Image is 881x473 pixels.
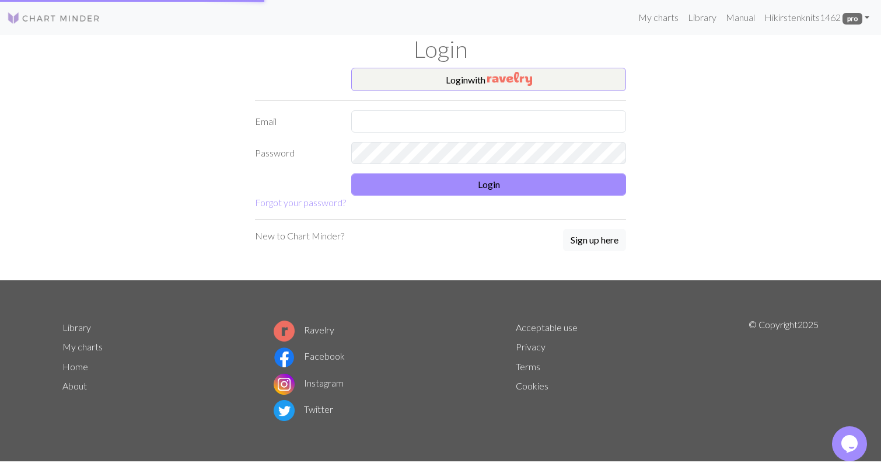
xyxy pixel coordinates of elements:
[634,6,683,29] a: My charts
[351,173,626,196] button: Login
[563,229,626,252] a: Sign up here
[516,380,548,391] a: Cookies
[842,13,862,25] span: pro
[248,110,344,133] label: Email
[274,400,295,421] img: Twitter logo
[351,68,626,91] button: Loginwith
[274,350,345,361] a: Facebook
[274,324,334,335] a: Ravelry
[62,380,87,391] a: About
[563,229,626,251] button: Sign up here
[516,322,578,333] a: Acceptable use
[7,11,100,25] img: Logo
[274,347,295,368] img: Facebook logo
[248,142,344,164] label: Password
[62,341,103,352] a: My charts
[721,6,760,29] a: Manual
[255,229,344,243] p: New to Chart Minder?
[516,341,546,352] a: Privacy
[55,35,826,63] h1: Login
[274,374,295,395] img: Instagram logo
[274,404,333,415] a: Twitter
[255,197,346,208] a: Forgot your password?
[760,6,874,29] a: Hikirstenknits1462 pro
[274,321,295,342] img: Ravelry logo
[683,6,721,29] a: Library
[749,318,819,424] p: © Copyright 2025
[274,377,344,388] a: Instagram
[487,72,532,86] img: Ravelry
[62,322,91,333] a: Library
[62,361,88,372] a: Home
[832,426,869,461] iframe: chat widget
[516,361,540,372] a: Terms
